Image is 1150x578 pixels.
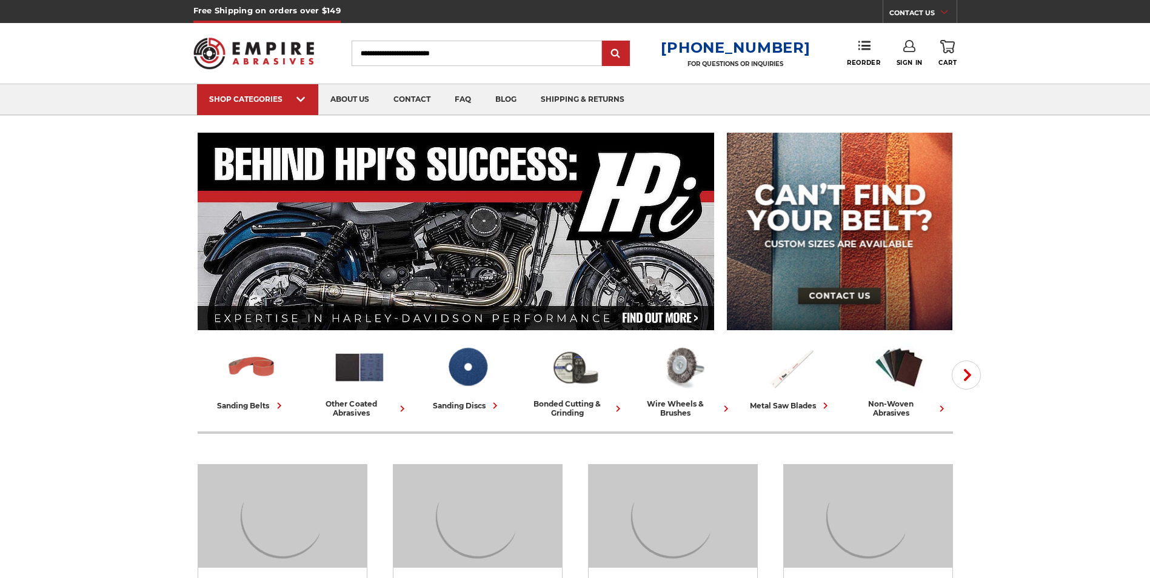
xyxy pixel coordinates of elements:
span: Sign In [897,59,923,67]
a: Reorder [847,40,880,66]
a: Cart [938,40,957,67]
a: other coated abrasives [310,341,409,417]
a: blog [483,84,529,115]
div: wire wheels & brushes [634,399,732,417]
a: bonded cutting & grinding [526,341,624,417]
a: faq [443,84,483,115]
a: [PHONE_NUMBER] [661,39,810,56]
img: Bonded Cutting & Grinding [549,341,602,393]
span: Cart [938,59,957,67]
input: Submit [604,42,628,66]
img: Sanding Belts [198,465,367,568]
div: sanding belts [218,399,286,412]
img: Empire Abrasives [193,30,315,77]
a: sanding belts [202,341,301,412]
img: Other Coated Abrasives [333,341,386,393]
a: contact [381,84,443,115]
a: wire wheels & brushes [634,341,732,417]
a: sanding discs [418,341,516,412]
img: Sanding Belts [225,341,278,393]
img: promo banner for custom belts. [727,133,952,330]
div: other coated abrasives [310,399,409,417]
img: Other Coated Abrasives [393,465,562,568]
img: Sanding Discs [589,465,757,568]
a: CONTACT US [889,6,957,23]
img: Metal Saw Blades [764,341,818,393]
img: Sanding Discs [441,341,494,393]
a: shipping & returns [529,84,637,115]
div: bonded cutting & grinding [526,399,624,417]
a: about us [318,84,381,115]
a: non-woven abrasives [850,341,948,417]
img: Bonded Cutting & Grinding [784,465,952,568]
p: FOR QUESTIONS OR INQUIRIES [661,60,810,68]
img: Wire Wheels & Brushes [657,341,710,393]
img: Banner for an interview featuring Horsepower Inc who makes Harley performance upgrades featured o... [198,133,715,330]
span: Reorder [847,59,880,67]
div: non-woven abrasives [850,399,948,417]
a: metal saw blades [742,341,840,412]
img: Non-woven Abrasives [872,341,926,393]
button: Next [952,360,981,390]
div: SHOP CATEGORIES [209,95,306,104]
div: metal saw blades [750,399,832,412]
div: sanding discs [433,399,501,412]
